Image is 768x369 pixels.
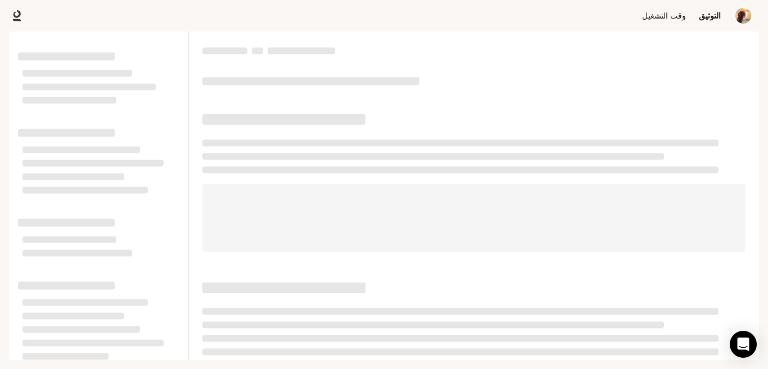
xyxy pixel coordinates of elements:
[692,4,728,27] a: التوثيق
[699,11,721,20] font: التوثيق
[642,11,686,20] font: وقت التشغيل
[735,8,751,24] img: صورة المستخدم الرمزية
[732,4,755,27] button: صورة المستخدم الرمزية
[730,331,757,358] div: فتح برنامج Intercom Messenger
[638,4,690,27] a: وقت التشغيل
